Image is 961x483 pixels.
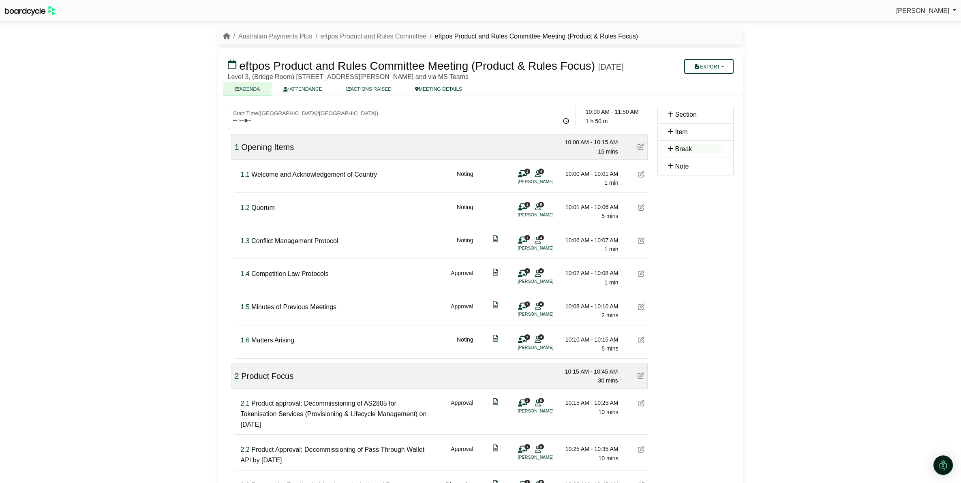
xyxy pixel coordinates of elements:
span: 1 min [604,180,618,186]
span: [PERSON_NAME] [896,7,950,14]
span: 1 [524,235,530,240]
span: 30 mins [598,377,618,384]
div: 10:15 AM - 10:45 AM [561,367,618,376]
span: Competition Law Protocols [251,270,328,277]
span: Product approval: Decommissioning of AS2805 for Tokenisation Services (Provisioning & Lifecycle M... [241,400,427,427]
div: 10:07 AM - 10:08 AM [562,269,619,278]
span: 1 [524,268,530,274]
div: 10:01 AM - 10:06 AM [562,203,619,212]
a: ACTIONS RAISED [334,82,403,96]
div: 10:08 AM - 10:10 AM [562,302,619,311]
span: Click to fine tune number [241,270,250,277]
div: 10:06 AM - 10:07 AM [562,236,619,245]
a: eftpos Product and Rules Committee [321,33,426,40]
img: BoardcycleBlackGreen-aaafeed430059cb809a45853b8cf6d952af9d84e6e89e1f1685b34bfd5cb7d64.svg [5,6,55,16]
span: 1 min [604,246,618,252]
span: Click to fine tune number [241,204,250,211]
li: [PERSON_NAME] [518,278,579,285]
span: 5 [538,444,544,449]
div: 10:15 AM - 10:25 AM [562,398,619,407]
span: 4 [538,169,544,174]
span: 1 [524,444,530,449]
div: 10:00 AM - 10:15 AM [561,138,618,147]
span: eftpos Product and Rules Committee Meeting (Product & Rules Focus) [239,60,595,72]
span: 1 min [604,279,618,286]
li: [PERSON_NAME] [518,408,579,415]
span: 1 [524,398,530,403]
div: Noting [457,203,473,221]
div: Open Intercom Messenger [933,455,953,475]
span: 10 mins [598,409,618,415]
span: 1 [524,202,530,207]
div: 10:00 AM - 11:50 AM [586,107,648,116]
div: Approval [451,445,473,465]
button: Export [684,59,733,74]
div: Noting [457,335,473,353]
li: [PERSON_NAME] [518,212,579,218]
span: Click to fine tune number [235,143,239,152]
span: 1 [524,334,530,340]
span: Click to fine tune number [235,372,239,380]
span: Level 3, (Bridge Room) [STREET_ADDRESS][PERSON_NAME] and via MS Teams [228,73,469,80]
div: Noting [457,169,473,188]
li: eftpos Product and Rules Committee Meeting (Product & Rules Focus) [426,31,638,42]
span: Click to fine tune number [241,446,250,453]
span: 1 [524,301,530,307]
div: Approval [451,269,473,287]
span: Click to fine tune number [241,237,250,244]
a: [PERSON_NAME] [896,6,956,16]
span: 15 mins [598,148,618,155]
span: Click to fine tune number [241,171,250,178]
a: ATTENDANCE [272,82,334,96]
span: 10 mins [598,455,618,462]
span: Product Approval: Decommissioning of Pass Through Wallet API by [DATE] [241,446,425,464]
span: Break [675,145,692,152]
span: 5 [538,398,544,403]
span: Item [675,128,688,135]
span: 1 h 50 m [586,118,608,124]
span: Click to fine tune number [241,400,250,407]
span: Note [675,163,689,170]
span: 5 mins [601,213,618,219]
span: Quorum [251,204,275,211]
span: 5 mins [601,345,618,352]
span: 4 [538,268,544,274]
span: Minutes of Previous Meetings [251,303,336,310]
a: Australian Payments Plus [238,33,312,40]
span: Conflict Management Protocol [251,237,338,244]
li: [PERSON_NAME] [518,311,579,318]
span: Click to fine tune number [241,303,250,310]
a: MEETING DETAILS [403,82,474,96]
span: Matters Arising [251,337,294,344]
span: Product Focus [241,372,293,380]
span: 4 [538,334,544,340]
div: Approval [451,302,473,320]
div: 10:10 AM - 10:15 AM [562,335,619,344]
span: Section [675,111,697,118]
nav: breadcrumb [223,31,638,42]
li: [PERSON_NAME] [518,454,579,461]
div: Noting [457,236,473,254]
span: 1 [524,169,530,174]
span: 4 [538,235,544,240]
span: 4 [538,301,544,307]
li: [PERSON_NAME] [518,245,579,252]
span: Welcome and Acknowledgement of Country [251,171,377,178]
div: Approval [451,398,473,430]
li: [PERSON_NAME] [518,178,579,185]
div: [DATE] [598,62,624,72]
div: 10:25 AM - 10:35 AM [562,445,619,453]
a: AGENDA [223,82,272,96]
li: [PERSON_NAME] [518,344,579,351]
span: 5 [538,202,544,207]
span: Click to fine tune number [241,337,250,344]
span: 2 mins [601,312,618,318]
div: 10:00 AM - 10:01 AM [562,169,619,178]
span: Opening Items [241,143,294,152]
